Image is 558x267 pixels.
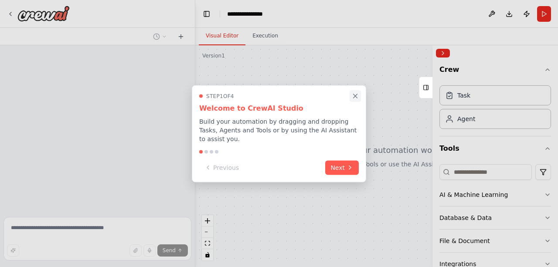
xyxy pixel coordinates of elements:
[199,117,359,143] p: Build your automation by dragging and dropping Tasks, Agents and Tools or by using the AI Assista...
[325,160,359,175] button: Next
[206,92,234,99] span: Step 1 of 4
[199,103,359,113] h3: Welcome to CrewAI Studio
[350,90,361,101] button: Close walkthrough
[199,160,244,175] button: Previous
[201,8,213,20] button: Hide left sidebar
